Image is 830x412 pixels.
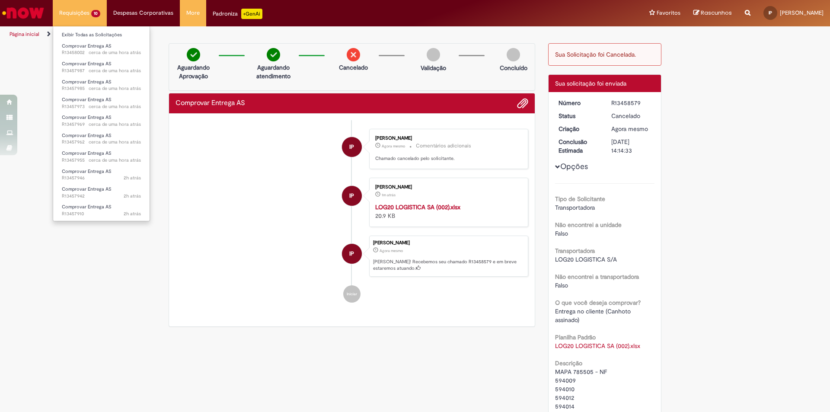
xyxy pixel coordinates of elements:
span: Agora mesmo [380,248,403,253]
span: Comprovar Entrega AS [62,96,112,103]
img: check-circle-green.png [267,48,280,61]
a: Rascunhos [693,9,732,17]
p: Cancelado [339,63,368,72]
div: R13458579 [611,99,651,107]
span: Comprovar Entrega AS [62,79,112,85]
a: Aberto R13457955 : Comprovar Entrega AS [53,149,150,165]
span: R13457962 [62,139,141,146]
span: IP [349,137,354,157]
span: Comprovar Entrega AS [62,204,112,210]
dt: Conclusão Estimada [552,137,605,155]
b: Não encontrei a transportadora [555,273,639,281]
time: 28/08/2025 13:45:38 [89,139,141,145]
a: Aberto R13457969 : Comprovar Entrega AS [53,113,150,129]
a: LOG20 LOGISTICA SA (002).xlsx [375,203,460,211]
span: Sua solicitação foi enviada [555,80,626,87]
div: [PERSON_NAME] [375,185,519,190]
b: O que você deseja comprovar? [555,299,641,307]
span: cerca de uma hora atrás [89,157,141,163]
span: R13457987 [62,67,141,74]
span: cerca de uma hora atrás [89,139,141,145]
b: Não encontrei a unidade [555,221,622,229]
img: img-circle-grey.png [427,48,440,61]
span: Falso [555,230,568,237]
span: [PERSON_NAME] [780,9,824,16]
dt: Status [552,112,605,120]
span: R13457955 [62,157,141,164]
span: Transportadora [555,204,595,211]
div: 28/08/2025 15:14:29 [611,125,651,133]
a: Aberto R13457962 : Comprovar Entrega AS [53,131,150,147]
span: Comprovar Entrega AS [62,61,112,67]
span: Rascunhos [701,9,732,17]
span: cerca de uma hora atrás [89,121,141,128]
time: 28/08/2025 15:13:30 [382,192,396,198]
small: Comentários adicionais [416,142,471,150]
time: 28/08/2025 13:47:33 [89,121,141,128]
dt: Criação [552,125,605,133]
div: Isabella Pereira [342,186,362,206]
span: LOG20 LOGISTICA S/A [555,256,617,263]
time: 28/08/2025 15:14:39 [382,144,405,149]
span: 2h atrás [124,193,141,199]
span: Despesas Corporativas [113,9,173,17]
li: Isabella Pereira [176,236,528,277]
time: 28/08/2025 13:44:53 [89,157,141,163]
span: 2h atrás [124,175,141,181]
button: Adicionar anexos [517,98,528,109]
ul: Histórico de tíquete [176,120,528,311]
div: Padroniza [213,9,262,19]
div: Cancelado [611,112,651,120]
div: 20.9 KB [375,203,519,220]
p: Aguardando Aprovação [172,63,214,80]
div: Isabella Pereira [342,137,362,157]
div: [PERSON_NAME] [373,240,524,246]
span: Comprovar Entrega AS [62,132,112,139]
span: Comprovar Entrega AS [62,168,112,175]
span: Comprovar Entrega AS [62,114,112,121]
time: 28/08/2025 15:14:29 [611,125,648,133]
time: 28/08/2025 13:48:15 [89,103,141,110]
h2: Comprovar Entrega AS Histórico de tíquete [176,99,245,107]
p: +GenAi [241,9,262,19]
dt: Número [552,99,605,107]
span: R13457910 [62,211,141,217]
p: Aguardando atendimento [252,63,294,80]
span: IP [349,185,354,206]
span: IP [769,10,772,16]
ul: Trilhas de página [6,26,547,42]
span: Entrega no cliente (Canhoto assinado) [555,307,632,324]
b: Descrição [555,359,582,367]
span: Favoritos [657,9,680,17]
ul: Requisições [53,26,150,221]
span: Falso [555,281,568,289]
div: [PERSON_NAME] [375,136,519,141]
a: Aberto R13457987 : Comprovar Entrega AS [53,59,150,75]
a: Aberto R13457973 : Comprovar Entrega AS [53,95,150,111]
span: R13458002 [62,49,141,56]
a: Aberto R13457910 : Comprovar Entrega AS [53,202,150,218]
span: IP [349,243,354,264]
span: cerca de uma hora atrás [89,67,141,74]
p: Concluído [500,64,527,72]
span: R13457985 [62,85,141,92]
span: cerca de uma hora atrás [89,85,141,92]
div: [DATE] 14:14:33 [611,137,651,155]
a: Aberto R13457946 : Comprovar Entrega AS [53,167,150,183]
a: Exibir Todas as Solicitações [53,30,150,40]
span: R13457942 [62,193,141,200]
p: Validação [421,64,446,72]
span: Agora mesmo [382,144,405,149]
time: 28/08/2025 13:50:30 [89,67,141,74]
div: Isabella Pereira [342,244,362,264]
img: check-circle-green.png [187,48,200,61]
time: 28/08/2025 13:43:13 [124,175,141,181]
time: 28/08/2025 13:37:56 [124,211,141,217]
a: Download de LOG20 LOGISTICA SA (002).xlsx [555,342,640,350]
span: R13457973 [62,103,141,110]
time: 28/08/2025 13:50:29 [89,85,141,92]
span: 1m atrás [382,192,396,198]
span: Comprovar Entrega AS [62,186,112,192]
a: Página inicial [10,31,39,38]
